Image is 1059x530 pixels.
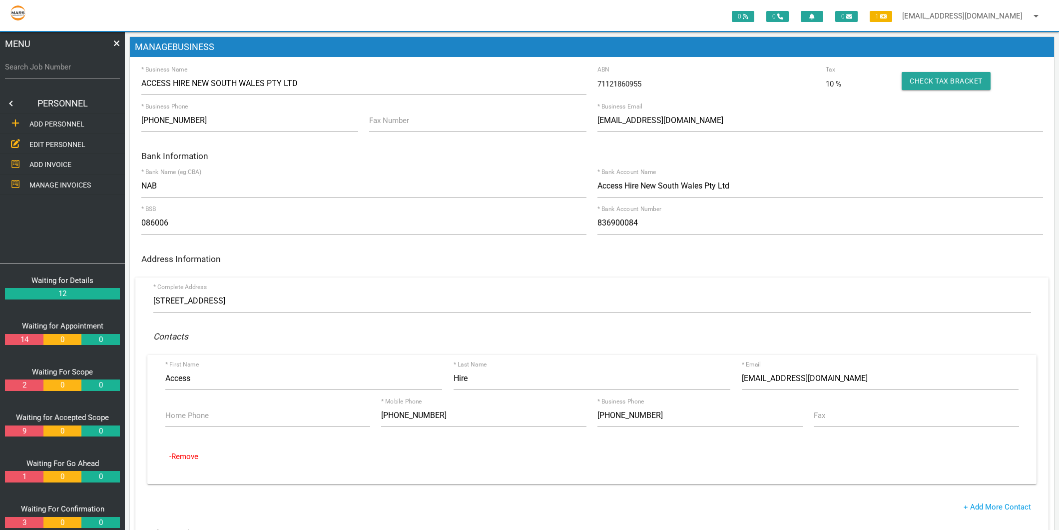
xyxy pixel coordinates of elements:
[31,276,93,285] a: Waiting for Details
[16,413,109,422] a: Waiting for Accepted Scope
[870,11,892,22] span: 1
[742,360,761,369] label: * Email
[43,379,81,391] a: 0
[81,425,119,437] a: 0
[597,204,661,213] label: * Bank Account Number
[29,120,84,128] span: ADD PERSONNEL
[32,367,93,376] a: Waiting For Scope
[141,254,1043,264] h6: Address Information
[81,471,119,482] a: 0
[141,204,156,213] label: * BSB
[20,93,105,113] a: PERSONNEL
[43,517,81,528] a: 0
[597,167,656,176] label: * Bank Account Name
[5,379,43,391] a: 2
[835,11,858,22] span: 0
[814,410,825,421] label: Fax
[29,160,71,168] span: ADD INVOICE
[26,459,99,468] a: Waiting For Go Ahead
[454,360,487,369] label: * Last Name
[141,65,187,74] label: * Business Name
[165,360,199,369] label: * First Name
[165,410,209,421] label: Home Phone
[81,334,119,345] a: 0
[153,331,188,341] i: Contacts
[597,397,644,406] label: * Business Phone
[964,501,1031,513] a: + Add More Contact
[10,5,26,21] img: s3file
[902,72,991,90] button: Check Tax Bracket
[826,65,835,74] label: Tax
[81,517,119,528] a: 0
[732,11,754,22] span: 0
[5,471,43,482] a: 1
[5,61,120,73] label: Search Job Number
[43,334,81,345] a: 0
[43,425,81,437] a: 0
[141,151,1043,161] h6: Bank Information
[43,471,81,482] a: 0
[5,37,30,50] span: MENU
[5,334,43,345] a: 14
[153,282,207,291] label: * Complete Address
[141,167,201,176] label: * Bank Name (eg:CBA)
[29,181,91,189] span: MANAGE INVOICES
[22,321,103,330] a: Waiting for Appointment
[169,452,198,461] a: -Remove
[369,115,409,126] label: Fax Number
[81,379,119,391] a: 0
[135,42,214,52] span: MANAGE BUSINESS
[766,11,789,22] span: 0
[597,65,609,74] label: ABN
[21,504,104,513] a: Waiting For Confirmation
[381,397,422,406] label: * Mobile Phone
[5,425,43,437] a: 9
[29,140,85,148] span: EDIT PERSONNEL
[141,102,188,111] label: * Business Phone
[597,102,642,111] label: * Business Email
[5,288,120,299] a: 12
[826,78,841,90] span: 10 %
[597,78,641,90] span: 71121860955
[5,517,43,528] a: 3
